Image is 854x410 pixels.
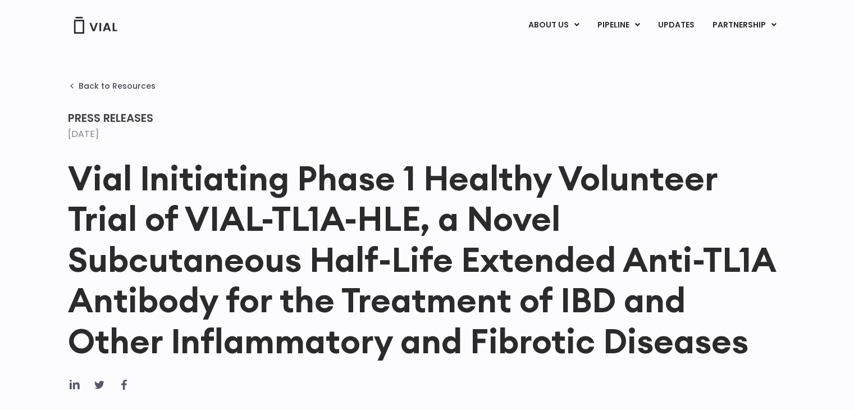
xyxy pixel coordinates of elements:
a: Back to Resources [68,81,156,90]
h1: Vial Initiating Phase 1 Healthy Volunteer Trial of VIAL-TL1A-HLE, a Novel Subcutaneous Half-Life ... [68,158,787,361]
img: Vial Logo [73,17,118,34]
a: PIPELINEMenu Toggle [588,16,649,35]
a: ABOUT USMenu Toggle [519,16,588,35]
div: Share on linkedin [68,378,81,391]
span: Back to Resources [79,81,156,90]
a: UPDATES [649,16,703,35]
div: Share on twitter [93,378,106,391]
div: Share on facebook [117,378,131,391]
span: Press Releases [68,110,153,126]
time: [DATE] [68,127,99,140]
a: PARTNERSHIPMenu Toggle [704,16,786,35]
